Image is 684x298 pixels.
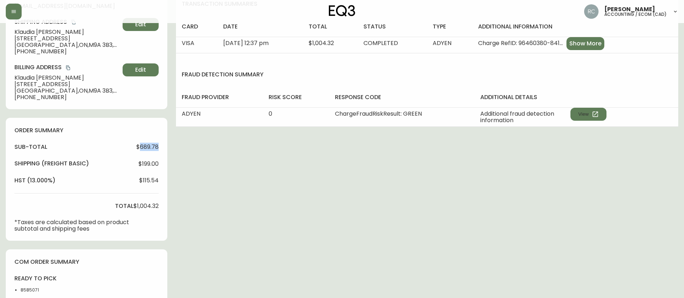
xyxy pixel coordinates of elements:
span: $1,004.32 [133,203,159,209]
h4: additional details [480,93,672,101]
button: View [570,108,606,121]
h4: fraud provider [182,93,257,101]
h4: hst (13.000%) [14,177,56,184]
li: 8585071 [21,287,57,293]
span: [STREET_ADDRESS] [14,81,120,88]
h4: order summary [14,126,159,134]
p: *Taxes are calculated based on product subtotal and shipping fees [14,219,133,232]
span: ADYEN [182,110,200,118]
span: [GEOGRAPHIC_DATA] , ON , M9A 3B3 , CA [14,88,120,94]
button: copy [65,64,72,71]
button: Edit [123,63,159,76]
h4: Billing Address [14,63,120,71]
span: Klaudia [PERSON_NAME] [14,29,120,35]
span: Klaudia [PERSON_NAME] [14,75,120,81]
span: ADYEN [433,39,451,47]
h4: fraud detection summary [176,71,678,79]
h4: ready to pick [14,275,57,283]
span: [PERSON_NAME] [604,6,655,12]
span: [STREET_ADDRESS] [14,35,120,42]
h4: total [309,23,352,31]
span: COMPLETED [363,39,398,47]
span: $199.00 [138,161,159,167]
img: logo [329,5,356,17]
span: Charge RefID: 96460380-8418-4bd3-bf68-875ef5a4d1af [478,40,564,46]
span: [DATE] 12:37 pm [223,39,269,47]
span: [GEOGRAPHIC_DATA] , ON , M9A 3B3 , CA [14,42,120,48]
button: Show More [566,37,604,50]
h4: card [182,23,212,31]
h4: response code [335,93,469,101]
span: $115.54 [139,177,159,184]
span: [PHONE_NUMBER] [14,94,120,101]
h4: date [223,23,297,31]
span: Edit [135,21,146,28]
h4: com order summary [14,258,159,266]
span: ChargeFraudRiskResult: GREEN [335,110,422,118]
h4: Shipping ( Freight Basic ) [14,160,89,168]
span: $1,004.32 [309,39,334,47]
h4: status [363,23,421,31]
h5: accounting / ecom (cad) [604,12,667,17]
span: 0 [269,110,272,118]
h4: total [115,202,133,210]
button: Edit [123,18,159,31]
img: f4ba4e02bd060be8f1386e3ca455bd0e [584,4,599,19]
h4: risk score [269,93,323,101]
span: Additional fraud detection information [480,111,570,124]
span: [PHONE_NUMBER] [14,48,120,55]
span: $689.78 [136,144,159,150]
h4: additional information [478,23,672,31]
span: Edit [135,66,146,74]
h4: type [433,23,467,31]
span: Show More [569,40,601,48]
h4: sub-total [14,143,47,151]
span: VISA [182,39,194,47]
